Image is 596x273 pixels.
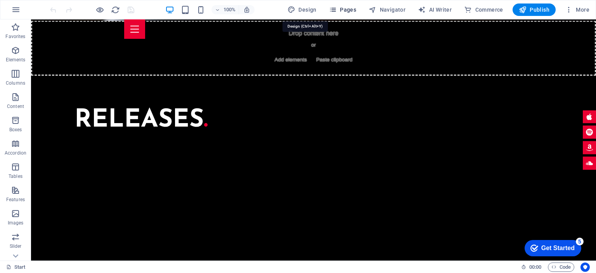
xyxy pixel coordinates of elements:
p: Tables [9,173,23,179]
h6: Session time [521,263,542,272]
div: 5 [57,2,65,9]
span: Pages [329,6,356,14]
span: Add elements [241,35,279,46]
button: Navigator [366,3,409,16]
button: Pages [326,3,359,16]
p: Boxes [9,127,22,133]
p: Columns [6,80,25,86]
p: Slider [10,243,22,249]
span: Code [551,263,571,272]
button: reload [111,5,120,14]
p: Images [8,220,24,226]
a: Click to cancel selection. Double-click to open Pages [6,263,26,272]
span: 00 00 [529,263,541,272]
span: More [565,6,589,14]
span: AI Writer [418,6,452,14]
span: : [535,264,536,270]
p: Accordion [5,150,26,156]
button: Commerce [461,3,506,16]
i: Reload page [111,5,120,14]
i: On resize automatically adjust zoom level to fit chosen device. [243,6,250,13]
button: Code [548,263,574,272]
span: Commerce [464,6,503,14]
p: Favorites [5,33,25,40]
span: Navigator [369,6,405,14]
span: Publish [519,6,549,14]
span: Design [288,6,317,14]
button: Usercentrics [580,263,590,272]
h6: 100% [223,5,236,14]
div: Get Started 5 items remaining, 0% complete [6,4,63,20]
span: Paste clipboard [282,35,325,46]
p: Elements [6,57,26,63]
button: 100% [211,5,239,14]
button: More [562,3,593,16]
button: AI Writer [415,3,455,16]
button: Publish [513,3,556,16]
button: Design [284,3,320,16]
div: Get Started [23,9,56,16]
p: Content [7,103,24,110]
p: Features [6,196,25,203]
